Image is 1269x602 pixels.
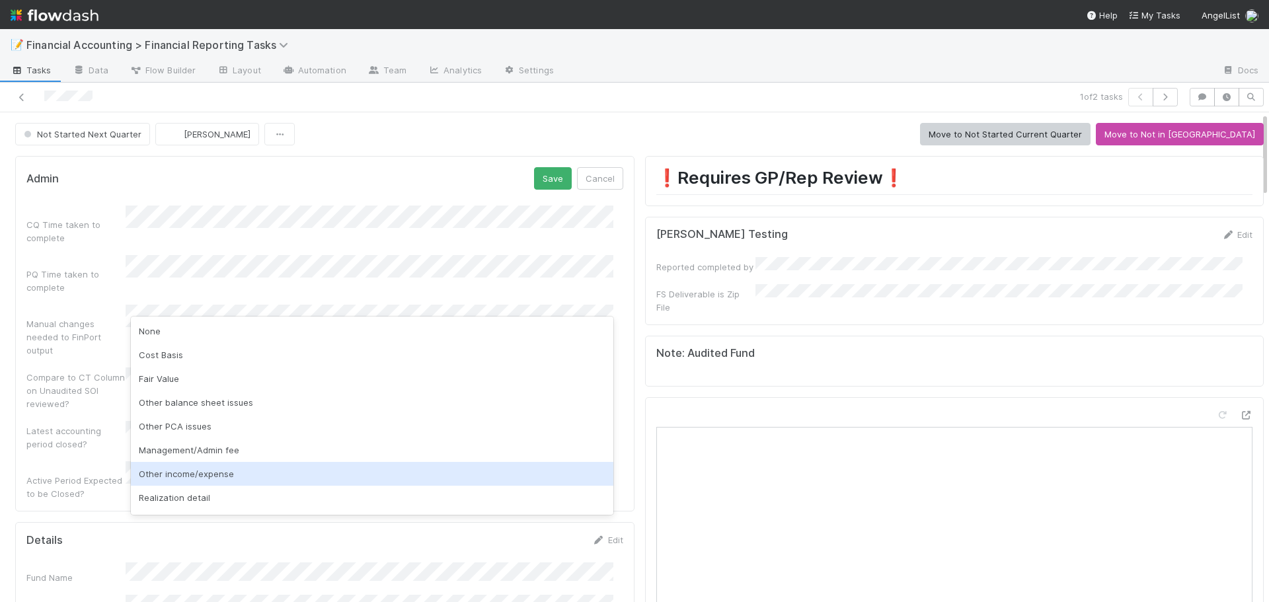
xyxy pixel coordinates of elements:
button: Not Started Next Quarter [15,123,150,145]
a: Docs [1211,61,1269,82]
span: [PERSON_NAME] [184,129,250,139]
img: logo-inverted-e16ddd16eac7371096b0.svg [11,4,98,26]
div: Other PCA issues [131,414,613,438]
span: Financial Accounting > Financial Reporting Tasks [26,38,295,52]
h5: Details [26,534,63,547]
button: Save [534,167,572,190]
span: AngelList [1202,10,1240,20]
div: None [131,319,613,343]
h5: Note: Audited Fund [656,347,1253,360]
a: Automation [272,61,357,82]
a: Team [357,61,417,82]
div: Manual changes needed to FinPort output [26,317,126,357]
h5: [PERSON_NAME] Testing [656,228,788,241]
button: Move to Not in [GEOGRAPHIC_DATA] [1096,123,1264,145]
h5: Admin [26,172,59,186]
button: [PERSON_NAME] [155,123,259,145]
div: Realization detail [131,486,613,509]
div: Fair Value [131,367,613,391]
a: Edit [1221,229,1252,240]
a: Layout [206,61,272,82]
span: Tasks [11,63,52,77]
a: Flow Builder [119,61,206,82]
div: Help [1086,9,1118,22]
div: PQ Time taken to complete [26,268,126,294]
a: Edit [592,535,623,545]
div: Fund Name [26,571,126,584]
div: Management/Admin fee [131,438,613,462]
button: Move to Not Started Current Quarter [920,123,1091,145]
a: Analytics [417,61,492,82]
div: FS Deliverable is Zip File [656,287,755,314]
button: Cancel [577,167,623,190]
div: Compare to CT Column on Unaudited SOI reviewed? [26,371,126,410]
span: 📝 [11,39,24,50]
span: 1 of 2 tasks [1080,90,1123,103]
h1: ❗Requires GP/Rep Review❗ [656,167,1253,194]
span: Flow Builder [130,63,196,77]
div: Other income/expense [131,462,613,486]
div: CQ Time taken to complete [26,218,126,245]
img: avatar_030f5503-c087-43c2-95d1-dd8963b2926c.png [167,128,180,141]
div: Reported completed by [656,260,755,274]
span: Not Started Next Quarter [21,129,141,139]
div: Latest accounting period closed? [26,424,126,451]
div: Cashless contribution [131,509,613,533]
div: Cost Basis [131,343,613,367]
img: avatar_030f5503-c087-43c2-95d1-dd8963b2926c.png [1245,9,1258,22]
a: My Tasks [1128,9,1180,22]
span: My Tasks [1128,10,1180,20]
div: Other balance sheet issues [131,391,613,414]
a: Data [62,61,119,82]
div: Active Period Expected to be Closed? [26,474,126,500]
a: Settings [492,61,564,82]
